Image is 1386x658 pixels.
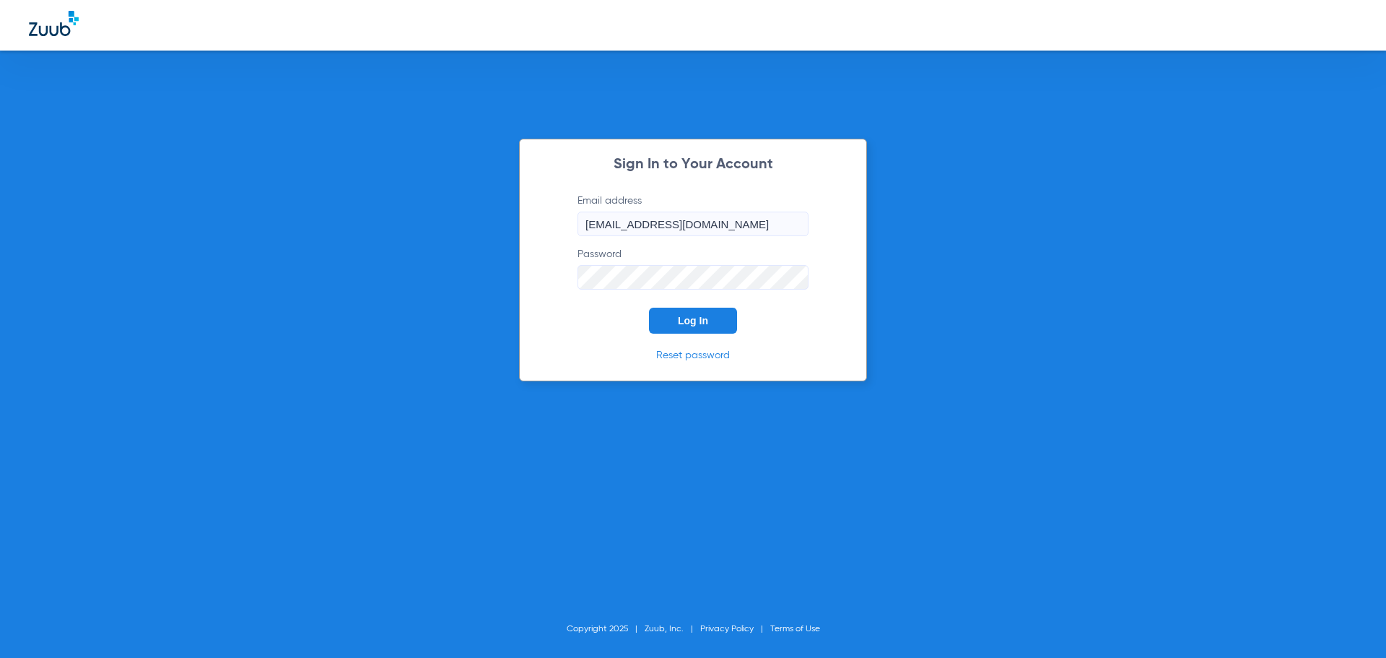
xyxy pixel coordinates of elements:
[770,625,820,633] a: Terms of Use
[649,308,737,334] button: Log In
[656,350,730,360] a: Reset password
[577,265,808,290] input: Password
[645,622,700,636] li: Zuub, Inc.
[577,212,808,236] input: Email address
[577,247,808,290] label: Password
[700,625,754,633] a: Privacy Policy
[678,315,708,326] span: Log In
[556,157,830,172] h2: Sign In to Your Account
[29,11,79,36] img: Zuub Logo
[567,622,645,636] li: Copyright 2025
[577,194,808,236] label: Email address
